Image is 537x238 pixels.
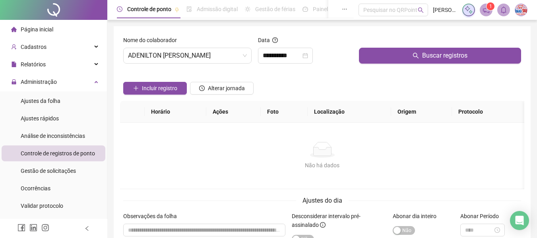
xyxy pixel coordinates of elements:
[393,212,442,221] label: Abonar dia inteiro
[308,101,392,123] th: Localização
[460,212,504,221] label: Abonar Período
[11,79,17,85] span: lock
[11,62,17,67] span: file
[255,6,295,12] span: Gestão de férias
[21,115,59,122] span: Ajustes rápidos
[11,44,17,50] span: user-add
[261,101,308,123] th: Foto
[142,84,177,93] span: Incluir registro
[452,101,524,123] th: Protocolo
[21,61,46,68] span: Relatórios
[11,27,17,32] span: home
[208,84,245,93] span: Alterar jornada
[500,6,507,14] span: bell
[174,7,179,12] span: pushpin
[487,2,494,10] sup: 1
[483,6,490,14] span: notification
[245,6,250,12] span: sun
[199,85,205,91] span: clock-circle
[489,4,492,9] span: 1
[302,197,342,204] span: Ajustes do dia
[515,4,527,16] img: 30682
[21,26,53,33] span: Página inicial
[123,36,182,45] label: Nome do colaborador
[342,6,347,12] span: ellipsis
[510,211,529,230] div: Open Intercom Messenger
[21,185,50,192] span: Ocorrências
[29,224,37,232] span: linkedin
[313,6,344,12] span: Painel do DP
[84,226,90,231] span: left
[433,6,458,14] span: [PERSON_NAME]
[21,150,95,157] span: Controle de registros de ponto
[359,48,521,64] button: Buscar registros
[272,37,278,43] span: question-circle
[197,6,238,12] span: Admissão digital
[413,52,419,59] span: search
[123,212,182,221] label: Observações da folha
[320,222,326,228] span: info-circle
[422,51,467,60] span: Buscar registros
[41,224,49,232] span: instagram
[130,161,515,170] div: Não há dados
[127,6,171,12] span: Controle de ponto
[21,203,63,209] span: Validar protocolo
[21,133,85,139] span: Análise de inconsistências
[292,213,361,228] span: Desconsiderar intervalo pré-assinalado
[133,85,139,91] span: plus
[117,6,122,12] span: clock-circle
[302,6,308,12] span: dashboard
[206,101,261,123] th: Ações
[21,98,60,104] span: Ajustes da folha
[123,82,187,95] button: Incluir registro
[21,44,47,50] span: Cadastros
[128,48,247,63] span: ADENILTON ARAUJO DOS SANTOS
[21,79,57,85] span: Administração
[190,86,254,92] a: Alterar jornada
[258,37,270,43] span: Data
[17,224,25,232] span: facebook
[464,6,473,14] img: sparkle-icon.fc2bf0ac1784a2077858766a79e2daf3.svg
[190,82,254,95] button: Alterar jornada
[418,7,424,13] span: search
[21,168,76,174] span: Gestão de solicitações
[391,101,452,123] th: Origem
[186,6,192,12] span: file-done
[145,101,206,123] th: Horário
